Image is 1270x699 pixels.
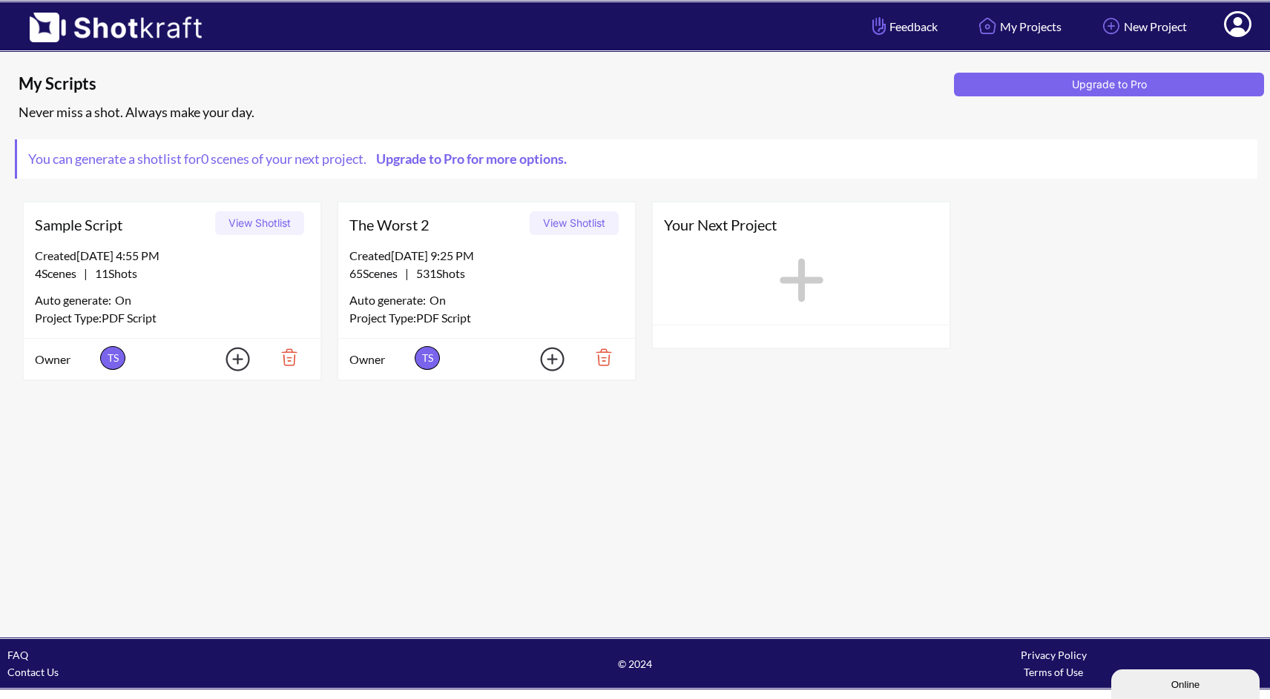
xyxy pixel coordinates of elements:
[7,649,28,661] a: FAQ
[844,646,1263,663] div: Privacy Policy
[844,663,1263,680] div: Terms of Use
[415,346,440,370] span: TS
[1111,666,1263,699] iframe: chat widget
[203,342,254,376] img: Add Icon
[35,266,84,280] span: 4 Scenes
[517,342,569,376] img: Add Icon
[35,247,309,265] div: Created [DATE] 4:55 PM
[7,666,59,678] a: Contact Us
[954,73,1264,96] button: Upgrade to Pro
[215,211,304,235] button: View Shotlist
[1088,7,1198,46] a: New Project
[426,655,844,672] span: © 2024
[409,266,465,280] span: 531 Shots
[35,309,309,327] div: Project Type: PDF Script
[869,18,938,35] span: Feedback
[664,213,938,236] span: Your Next Project
[88,266,137,280] span: 11 Shots
[115,291,131,309] span: On
[35,213,210,236] span: Sample Script
[349,265,465,282] span: |
[430,291,446,309] span: On
[258,345,309,370] img: Trash Icon
[349,247,624,265] div: Created [DATE] 9:25 PM
[349,291,430,309] span: Auto generate:
[975,13,1000,39] img: Home Icon
[19,73,949,95] span: My Scripts
[100,346,125,370] span: TS
[349,266,405,280] span: 65 Scenes
[201,150,574,167] span: 0 scenes of your next project.
[15,100,1263,125] div: Never miss a shot. Always make your day.
[35,291,115,309] span: Auto generate:
[964,7,1073,46] a: My Projects
[366,150,574,167] a: Upgrade to Pro for more options.
[530,211,619,235] button: View Shotlist
[17,139,585,179] span: You can generate a shotlist for
[573,345,624,370] img: Trash Icon
[1099,13,1124,39] img: Add Icon
[35,265,137,282] span: |
[869,13,889,39] img: Hand Icon
[349,309,624,327] div: Project Type: PDF Script
[349,213,524,236] span: The Worst 2
[349,351,411,368] span: Owner
[35,351,96,368] span: Owner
